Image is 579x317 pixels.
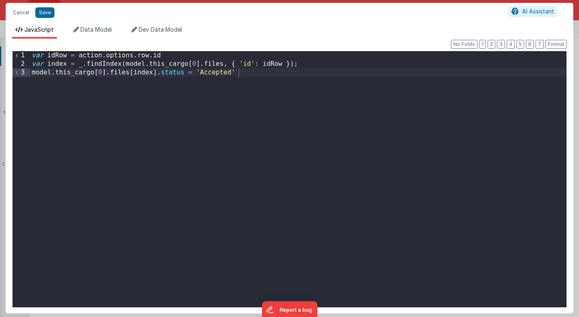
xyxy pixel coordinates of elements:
span: AI Assistant [522,8,554,15]
button: 5 [516,40,524,49]
div: 2 [13,60,30,68]
span: JavaScript [24,26,54,33]
span: Data Model [80,26,112,33]
button: Format [545,40,567,49]
button: 6 [526,40,534,49]
button: AI Assistant [509,6,557,17]
span: Dev Data Model [139,26,182,33]
button: Save [35,7,54,18]
div: 3 [13,68,30,77]
button: Cancel [9,7,33,18]
button: 1 [479,40,486,49]
button: 4 [507,40,515,49]
button: No Folds [451,40,477,49]
div: 1 [13,51,30,60]
button: 3 [497,40,505,49]
button: 2 [488,40,495,49]
button: 7 [536,40,544,49]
